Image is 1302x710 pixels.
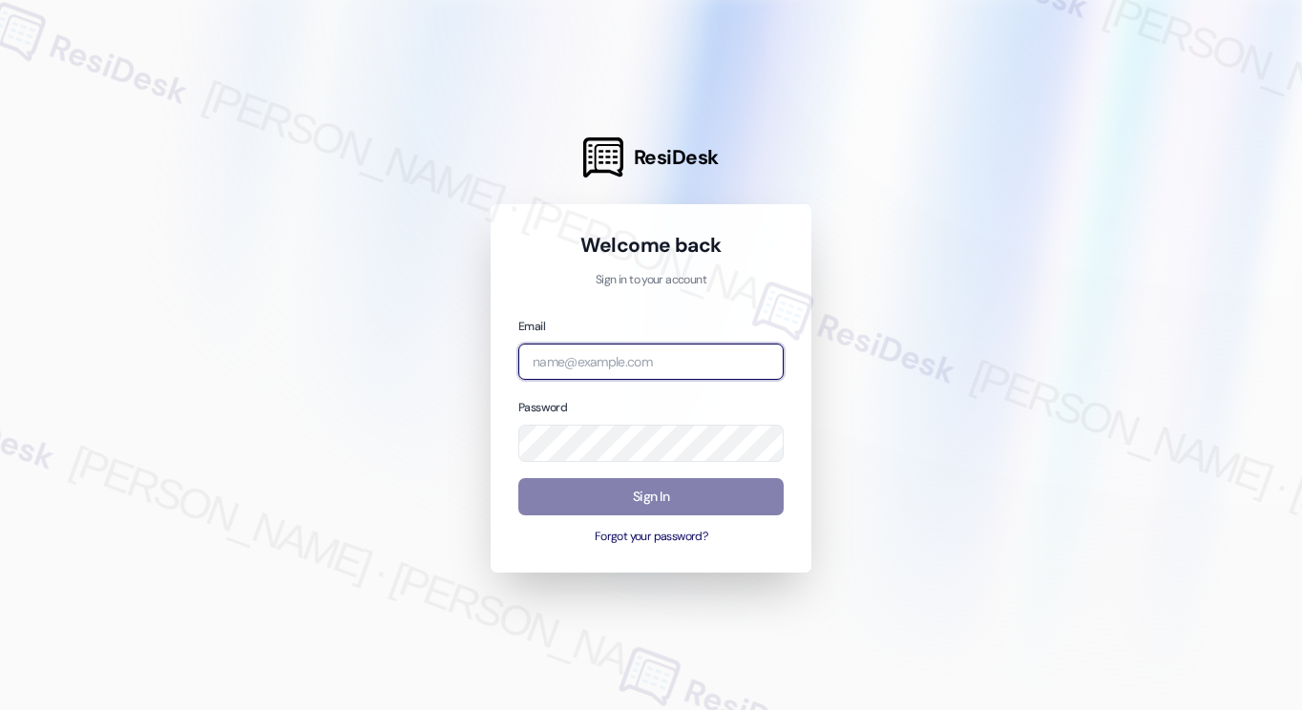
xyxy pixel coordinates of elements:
[583,137,623,177] img: ResiDesk Logo
[518,272,784,289] p: Sign in to your account
[518,232,784,259] h1: Welcome back
[634,144,719,171] span: ResiDesk
[518,478,784,515] button: Sign In
[518,344,784,381] input: name@example.com
[518,400,567,415] label: Password
[518,319,545,334] label: Email
[518,529,784,546] button: Forgot your password?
